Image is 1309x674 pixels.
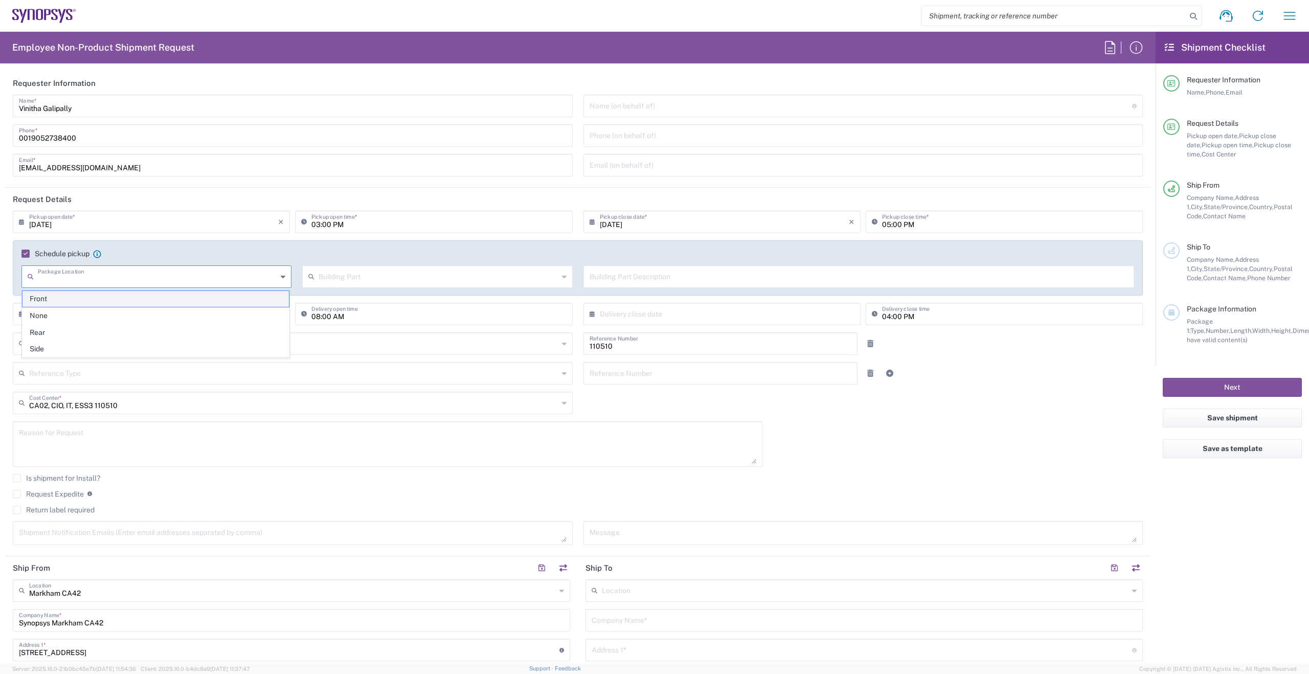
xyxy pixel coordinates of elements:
[1163,378,1302,397] button: Next
[13,78,96,88] h2: Requester Information
[1187,305,1256,313] span: Package Information
[849,214,854,230] i: ×
[278,214,284,230] i: ×
[22,308,289,324] span: None
[13,474,100,482] label: Is shipment for Install?
[555,665,581,671] a: Feedback
[529,665,555,671] a: Support
[585,563,613,573] h2: Ship To
[1247,274,1291,282] span: Phone Number
[1165,41,1266,54] h2: Shipment Checklist
[1187,76,1260,84] span: Requester Information
[1187,194,1235,201] span: Company Name,
[1204,203,1249,211] span: State/Province,
[1187,256,1235,263] span: Company Name,
[1249,203,1274,211] span: Country,
[1271,327,1293,334] span: Height,
[21,250,89,258] label: Schedule pickup
[1187,88,1206,96] span: Name,
[1202,150,1236,158] span: Cost Center
[141,666,250,672] span: Client: 2025.16.0-b4dc8a9
[13,563,50,573] h2: Ship From
[12,41,194,54] h2: Employee Non-Product Shipment Request
[1191,265,1204,273] span: City,
[1203,212,1246,220] span: Contact Name
[22,341,289,357] span: Side
[1204,265,1249,273] span: State/Province,
[1249,265,1274,273] span: Country,
[1187,119,1238,127] span: Request Details
[1230,327,1252,334] span: Length,
[1206,327,1230,334] span: Number,
[1187,181,1220,189] span: Ship From
[921,6,1186,26] input: Shipment, tracking or reference number
[13,490,84,498] label: Request Expedite
[210,666,250,672] span: [DATE] 11:37:47
[1139,664,1297,673] span: Copyright © [DATE]-[DATE] Agistix Inc., All Rights Reserved
[1252,327,1271,334] span: Width,
[1190,327,1206,334] span: Type,
[1187,132,1239,140] span: Pickup open date,
[863,336,877,351] a: Remove Reference
[1206,88,1226,96] span: Phone,
[1163,439,1302,458] button: Save as template
[1226,88,1243,96] span: Email
[1203,274,1247,282] span: Contact Name,
[22,325,289,341] span: Rear
[1163,409,1302,428] button: Save shipment
[1187,318,1213,334] span: Package 1:
[13,506,95,514] label: Return label required
[22,291,289,307] span: Front
[883,366,897,380] a: Add Reference
[13,194,72,205] h2: Request Details
[1187,243,1210,251] span: Ship To
[1191,203,1204,211] span: City,
[1202,141,1254,149] span: Pickup open time,
[96,666,136,672] span: [DATE] 11:54:36
[12,666,136,672] span: Server: 2025.16.0-21b0bc45e7b
[863,366,877,380] a: Remove Reference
